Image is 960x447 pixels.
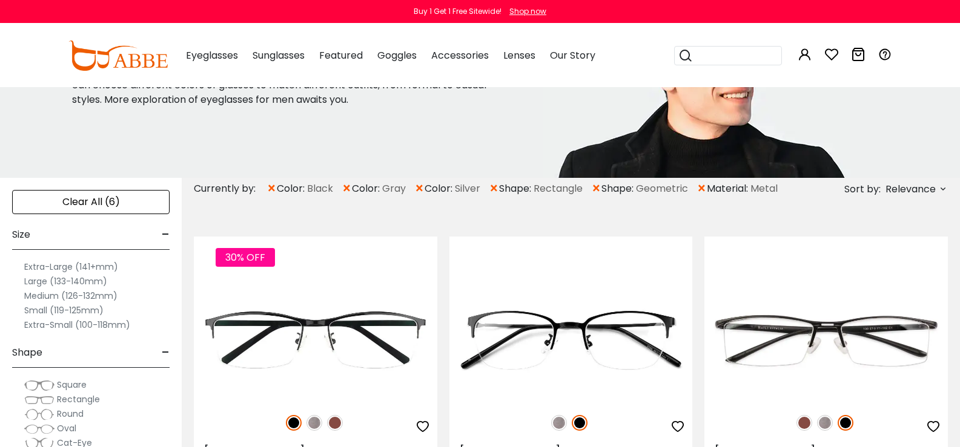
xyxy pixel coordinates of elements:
[499,181,534,196] span: shape:
[425,181,455,196] span: color:
[266,178,277,200] span: ×
[12,338,42,367] span: Shape
[449,280,693,402] img: Black Lassiter - Metal ,Adjust Nose Pads
[216,248,275,267] span: 30% OFF
[551,415,567,431] img: Gun
[57,379,87,391] span: Square
[636,181,688,196] span: Geometric
[24,303,104,318] label: Small (119-125mm)
[24,408,55,420] img: Round.png
[377,48,417,62] span: Goggles
[534,181,583,196] span: Rectangle
[601,181,636,196] span: shape:
[886,178,936,200] span: Relevance
[844,182,881,196] span: Sort by:
[24,259,118,274] label: Extra-Large (141+mm)
[307,181,333,196] span: Black
[24,423,55,435] img: Oval.png
[194,280,437,402] img: Black William - Metal ,Adjust Nose Pads
[253,48,305,62] span: Sunglasses
[306,415,322,431] img: Gun
[24,274,107,289] label: Large (133-140mm)
[455,181,480,196] span: Silver
[277,181,307,196] span: color:
[489,178,499,200] span: ×
[591,178,601,200] span: ×
[24,289,118,303] label: Medium (126-132mm)
[57,422,76,434] span: Oval
[414,178,425,200] span: ×
[750,181,778,196] span: Metal
[286,415,302,431] img: Black
[162,220,170,249] span: -
[57,408,84,420] span: Round
[24,318,130,332] label: Extra-Small (100-118mm)
[572,415,588,431] img: Black
[12,220,30,249] span: Size
[57,393,100,405] span: Rectangle
[194,178,266,200] div: Currently by:
[352,181,382,196] span: color:
[68,41,168,71] img: abbeglasses.com
[817,415,833,431] img: Gun
[162,338,170,367] span: -
[186,48,238,62] span: Eyeglasses
[503,6,546,16] a: Shop now
[327,415,343,431] img: Brown
[704,280,948,402] img: Black Mateo - Metal ,Adjust Nose Pads
[431,48,489,62] span: Accessories
[12,190,170,214] div: Clear All (6)
[503,48,535,62] span: Lenses
[509,6,546,17] div: Shop now
[382,181,406,196] span: Gray
[838,415,853,431] img: Black
[414,6,502,17] div: Buy 1 Get 1 Free Sitewide!
[796,415,812,431] img: Brown
[707,181,750,196] span: material:
[342,178,352,200] span: ×
[697,178,707,200] span: ×
[24,394,55,406] img: Rectangle.png
[24,379,55,391] img: Square.png
[319,48,363,62] span: Featured
[550,48,595,62] span: Our Story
